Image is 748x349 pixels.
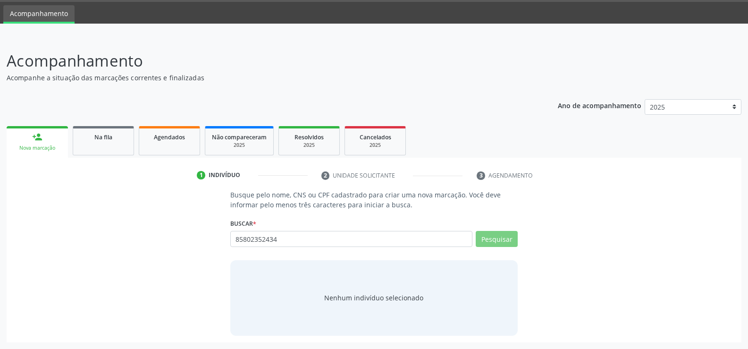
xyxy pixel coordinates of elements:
div: person_add [32,132,42,142]
span: Resolvidos [294,133,324,141]
div: 2025 [352,142,399,149]
div: Nenhum indivíduo selecionado [324,293,423,303]
span: Na fila [94,133,112,141]
button: Pesquisar [476,231,518,247]
span: Não compareceram [212,133,267,141]
p: Ano de acompanhamento [558,99,641,111]
p: Acompanhe a situação das marcações correntes e finalizadas [7,73,521,83]
div: Nova marcação [13,145,61,152]
div: Indivíduo [209,171,240,179]
input: Busque por nome, CNS ou CPF [230,231,472,247]
a: Acompanhamento [3,5,75,24]
div: 2025 [286,142,333,149]
div: 2025 [212,142,267,149]
div: 1 [197,171,205,179]
label: Buscar [230,216,256,231]
span: Agendados [154,133,185,141]
p: Busque pelo nome, CNS ou CPF cadastrado para criar uma nova marcação. Você deve informar pelo men... [230,190,518,210]
span: Cancelados [360,133,391,141]
p: Acompanhamento [7,49,521,73]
